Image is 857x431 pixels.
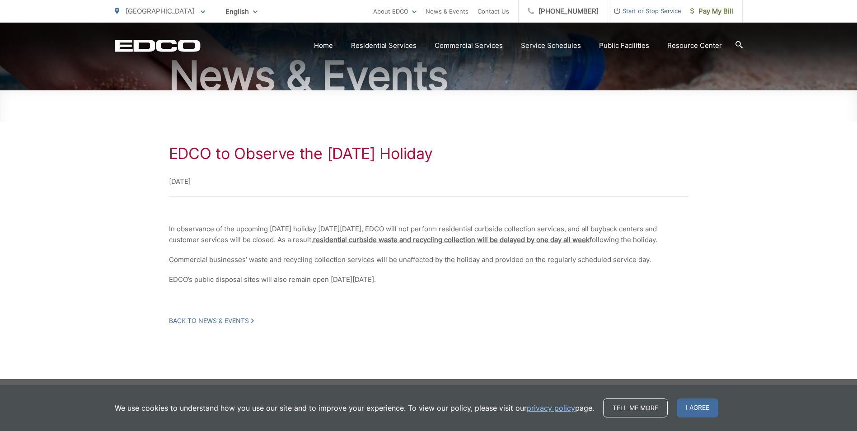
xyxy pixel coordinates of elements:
p: [DATE] [169,176,688,187]
p: We use cookies to understand how you use our site and to improve your experience. To view our pol... [115,403,594,413]
p: EDCO’s public disposal sites will also remain open [DATE][DATE]. [169,274,688,285]
span: I agree [677,398,718,417]
a: EDCD logo. Return to the homepage. [115,39,201,52]
a: Tell me more [603,398,668,417]
a: About EDCO [373,6,417,17]
span: residential curbside waste and recycling collection will be delayed by one day all week [313,235,590,244]
a: Home [314,40,333,51]
a: Commercial Services [435,40,503,51]
a: privacy policy [527,403,575,413]
a: News & Events [426,6,468,17]
span: Pay My Bill [690,6,733,17]
a: Resource Center [667,40,722,51]
p: In observance of the upcoming [DATE] holiday [DATE][DATE], EDCO will not perform residential curb... [169,224,688,245]
h1: EDCO to Observe the [DATE] Holiday [169,145,688,163]
h2: News & Events [115,53,743,98]
a: Public Facilities [599,40,649,51]
a: Service Schedules [521,40,581,51]
span: [GEOGRAPHIC_DATA] [126,7,194,15]
a: Residential Services [351,40,417,51]
a: Back to News & Events [169,317,254,325]
a: Contact Us [478,6,509,17]
span: English [219,4,264,19]
p: Commercial businesses’ waste and recycling collection services will be unaffected by the holiday ... [169,254,688,265]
